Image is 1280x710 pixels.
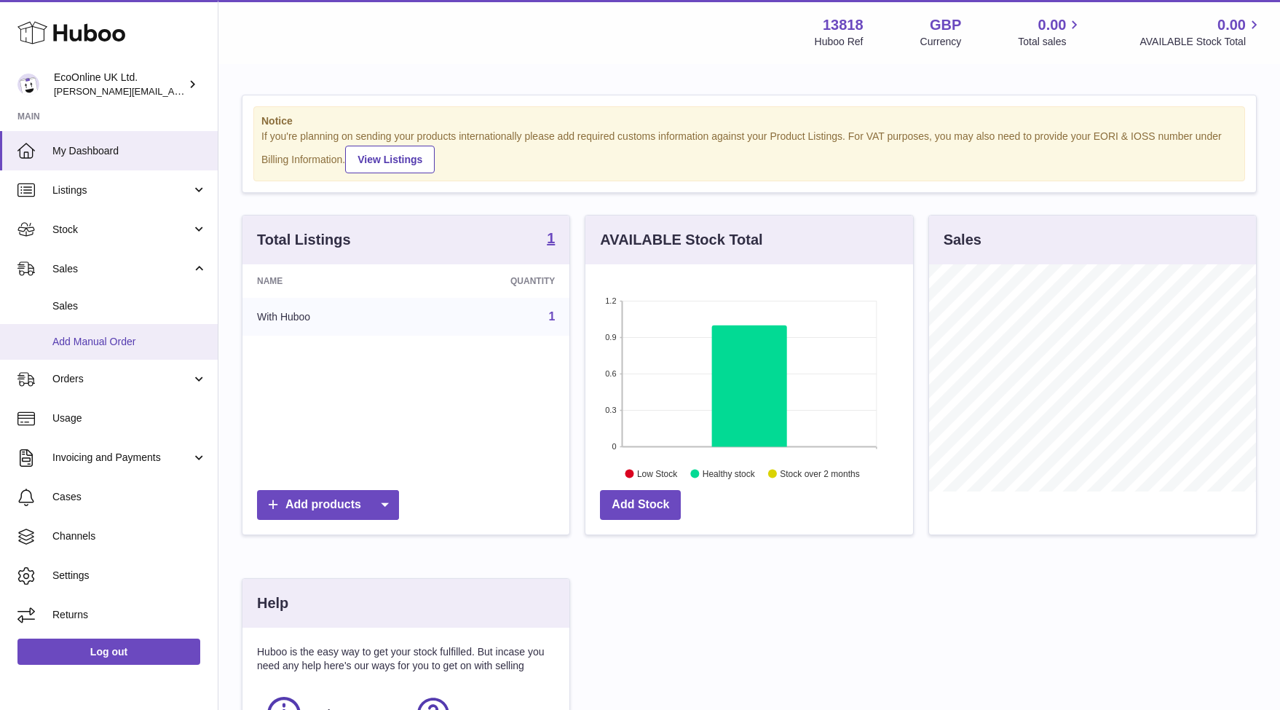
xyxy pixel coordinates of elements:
[547,231,555,248] a: 1
[606,406,617,414] text: 0.3
[52,490,207,504] span: Cases
[600,230,762,250] h3: AVAILABLE Stock Total
[1018,35,1083,49] span: Total sales
[52,262,191,276] span: Sales
[930,15,961,35] strong: GBP
[261,114,1237,128] strong: Notice
[548,310,555,323] a: 1
[257,490,399,520] a: Add products
[1018,15,1083,49] a: 0.00 Total sales
[242,298,415,336] td: With Huboo
[17,639,200,665] a: Log out
[612,442,617,451] text: 0
[52,223,191,237] span: Stock
[257,230,351,250] h3: Total Listings
[606,296,617,305] text: 1.2
[261,130,1237,173] div: If you're planning on sending your products internationally please add required customs informati...
[52,411,207,425] span: Usage
[1217,15,1246,35] span: 0.00
[54,85,370,97] span: [PERSON_NAME][EMAIL_ADDRESS][PERSON_NAME][DOMAIN_NAME]
[54,71,185,98] div: EcoOnline UK Ltd.
[257,593,288,613] h3: Help
[1038,15,1067,35] span: 0.00
[257,645,555,673] p: Huboo is the easy way to get your stock fulfilled. But incase you need any help here's our ways f...
[547,231,555,245] strong: 1
[52,144,207,158] span: My Dashboard
[52,608,207,622] span: Returns
[781,468,860,478] text: Stock over 2 months
[815,35,864,49] div: Huboo Ref
[345,146,435,173] a: View Listings
[920,35,962,49] div: Currency
[823,15,864,35] strong: 13818
[242,264,415,298] th: Name
[600,490,681,520] a: Add Stock
[415,264,569,298] th: Quantity
[703,468,756,478] text: Healthy stock
[52,299,207,313] span: Sales
[52,569,207,583] span: Settings
[17,74,39,95] img: alex.doherty@ecoonline.com
[52,335,207,349] span: Add Manual Order
[606,333,617,342] text: 0.9
[52,529,207,543] span: Channels
[52,372,191,386] span: Orders
[606,369,617,378] text: 0.6
[52,184,191,197] span: Listings
[1139,35,1263,49] span: AVAILABLE Stock Total
[1139,15,1263,49] a: 0.00 AVAILABLE Stock Total
[944,230,981,250] h3: Sales
[637,468,678,478] text: Low Stock
[52,451,191,465] span: Invoicing and Payments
